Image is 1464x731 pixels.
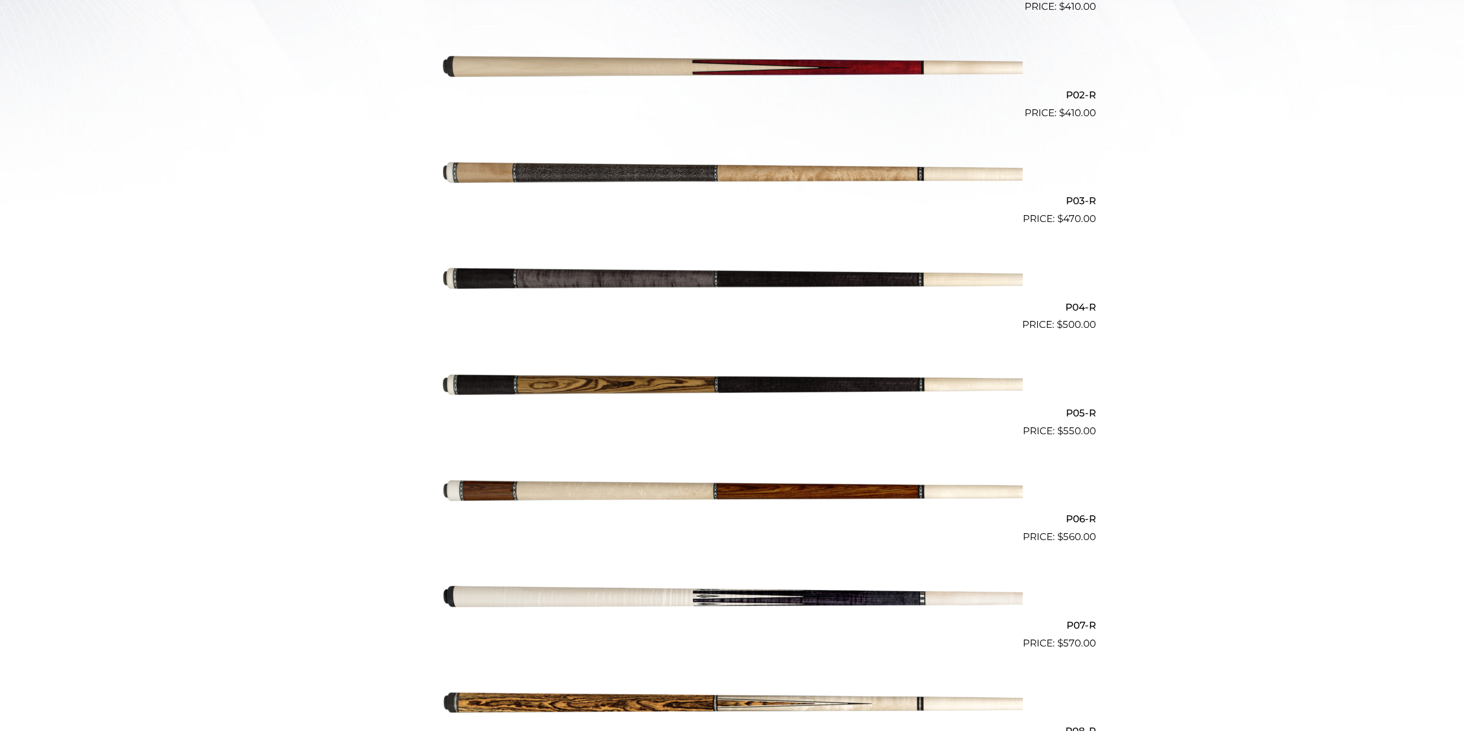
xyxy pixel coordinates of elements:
h2: P06-R [369,508,1096,530]
img: P05-R [442,337,1023,434]
img: P06-R [442,443,1023,540]
bdi: 550.00 [1057,425,1096,437]
img: P02-R [442,19,1023,116]
bdi: 500.00 [1057,319,1096,330]
span: $ [1057,637,1063,649]
span: $ [1057,425,1063,437]
img: P04-R [442,231,1023,328]
bdi: 410.00 [1059,107,1096,118]
h2: P05-R [369,402,1096,423]
h2: P07-R [369,614,1096,636]
span: $ [1059,107,1065,118]
h2: P03-R [369,190,1096,212]
a: P07-R $570.00 [369,549,1096,650]
a: P04-R $500.00 [369,231,1096,332]
img: P03-R [442,125,1023,222]
a: P02-R $410.00 [369,19,1096,120]
h2: P02-R [369,84,1096,105]
a: P03-R $470.00 [369,125,1096,227]
h2: P04-R [369,296,1096,317]
a: P06-R $560.00 [369,443,1096,545]
span: $ [1057,531,1063,542]
span: $ [1059,1,1065,12]
bdi: 410.00 [1059,1,1096,12]
bdi: 470.00 [1057,213,1096,224]
img: P07-R [442,549,1023,646]
bdi: 560.00 [1057,531,1096,542]
span: $ [1057,319,1062,330]
bdi: 570.00 [1057,637,1096,649]
a: P05-R $550.00 [369,337,1096,438]
span: $ [1057,213,1063,224]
